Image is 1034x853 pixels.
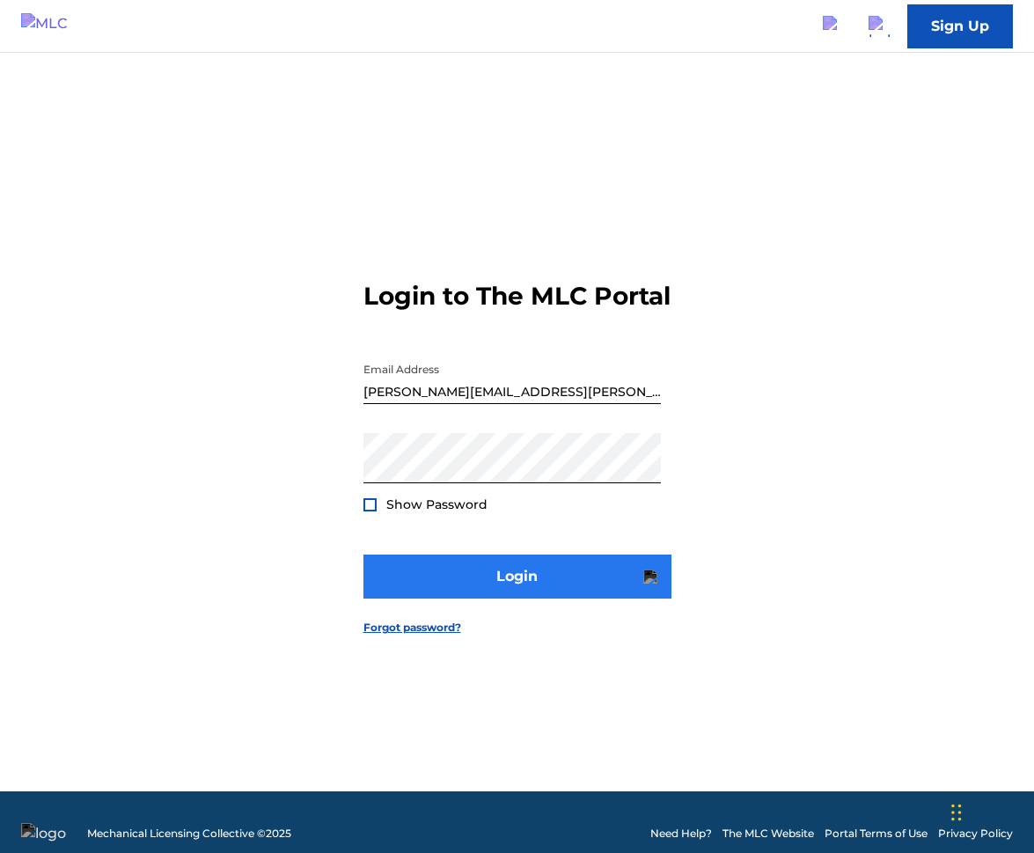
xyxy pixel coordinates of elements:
span: Show Password [386,496,488,512]
span: Mechanical Licensing Collective © 2025 [87,826,291,842]
div: Drag [951,786,962,839]
a: Forgot password? [363,620,461,636]
button: Login [363,555,671,599]
a: Privacy Policy [938,826,1013,842]
img: help [869,16,890,37]
img: f7272a7cc735f4ea7f67.svg [643,570,657,584]
div: Help [862,9,897,44]
a: Sign Up [907,4,1013,48]
a: Portal Terms of Use [825,826,928,842]
a: The MLC Website [722,826,814,842]
h3: Login to The MLC Portal [363,281,671,312]
img: logo [21,823,66,844]
img: search [823,16,844,37]
img: MLC Logo [21,13,89,39]
a: Public Search [816,9,851,44]
iframe: Chat Widget [946,768,1034,853]
a: Need Help? [650,826,712,842]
